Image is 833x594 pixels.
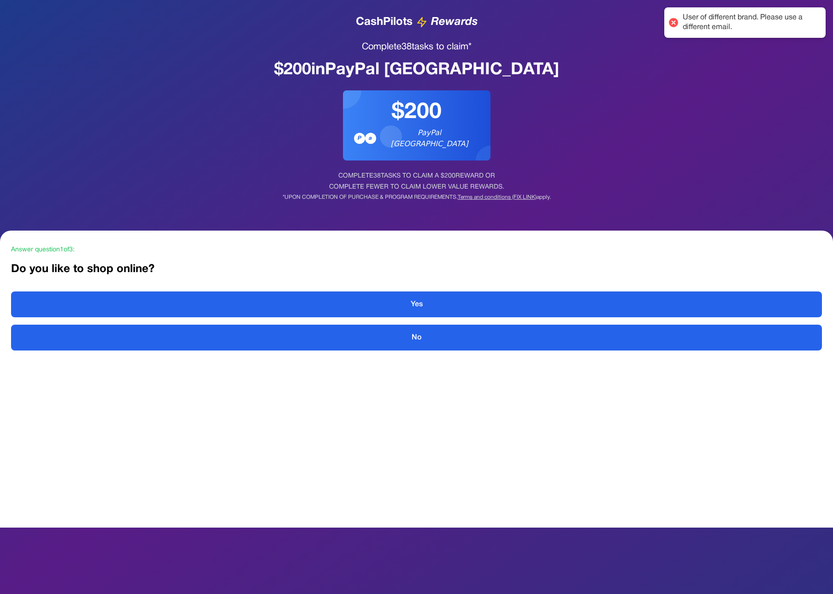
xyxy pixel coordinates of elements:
[11,41,822,53] h1: Complete 38 tasks to claim*
[683,13,816,32] div: User of different brand. Please use a different email.
[11,325,822,350] button: No
[356,15,413,30] span: CashPilots
[11,183,822,192] div: COMPLETE FEWER TO CLAIM LOWER VALUE REWARDS.
[11,61,822,79] div: $ 200 in PayPal [GEOGRAPHIC_DATA]
[380,127,479,149] span: PayPal [GEOGRAPHIC_DATA]
[431,15,478,30] span: Rewards
[358,135,361,142] span: P
[11,172,822,181] div: COMPLETE 38 TASKS TO CLAIM A $ 200 REWARD OR
[458,195,537,200] a: Terms and conditions (FIX LINK)
[11,262,822,277] h2: Do you like to shop online?
[11,194,822,201] div: *UPON COMPLETION OF PURCHASE & PROGRAM REQUIREMENTS. apply.
[369,135,372,142] span: a
[354,101,479,124] div: $ 200
[11,291,822,317] button: Yes
[11,245,822,255] div: Answer question 1 of 3 :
